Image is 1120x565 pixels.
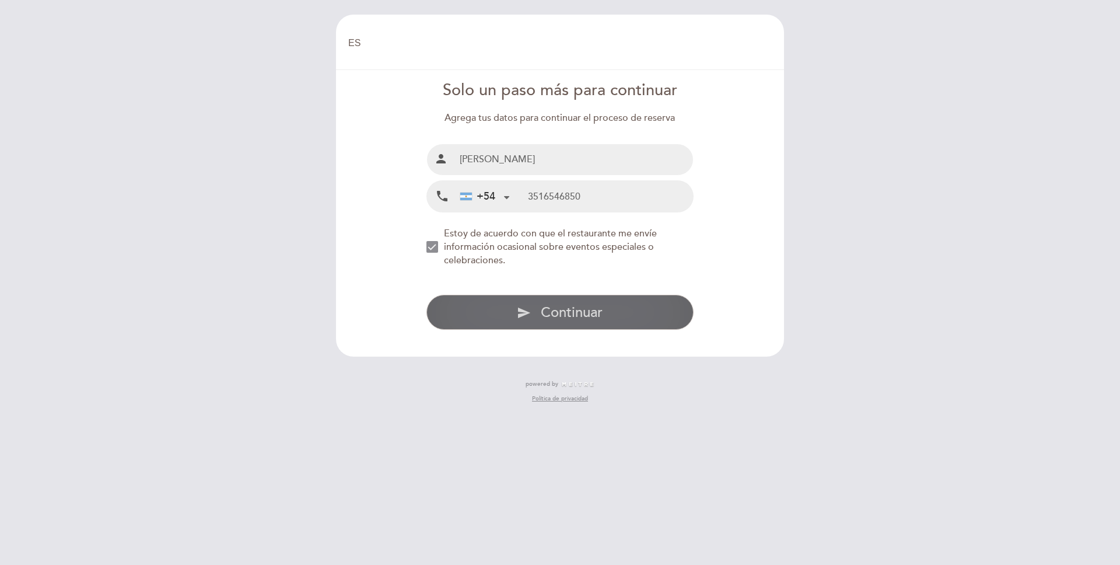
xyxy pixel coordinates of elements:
[561,382,594,388] img: MEITRE
[426,227,694,267] md-checkbox: NEW_MODAL_AGREE_RESTAURANT_SEND_OCCASIONAL_INFO
[456,182,514,211] div: Argentina: +54
[528,181,693,212] input: Teléfono Móvil
[455,144,694,175] input: Nombre y Apellido
[444,228,657,266] span: Estoy de acuerdo con que el restaurante me envíe información ocasional sobre eventos especiales o...
[426,79,694,102] div: Solo un paso más para continuar
[541,304,603,321] span: Continuar
[532,395,588,403] a: Política de privacidad
[517,306,531,320] i: send
[460,189,495,204] div: +54
[426,111,694,125] div: Agrega tus datos para continuar el proceso de reserva
[526,380,558,388] span: powered by
[435,189,449,204] i: local_phone
[526,380,594,388] a: powered by
[434,152,448,166] i: person
[426,295,694,330] button: send Continuar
